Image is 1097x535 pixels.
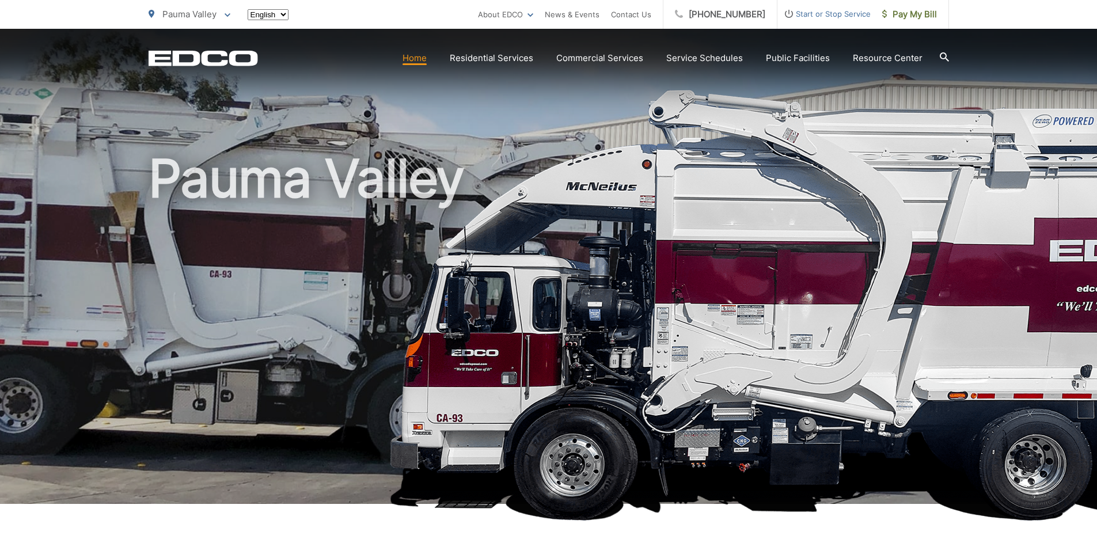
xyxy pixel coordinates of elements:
[882,7,937,21] span: Pay My Bill
[149,50,258,66] a: EDCD logo. Return to the homepage.
[478,7,533,21] a: About EDCO
[766,51,830,65] a: Public Facilities
[162,9,217,20] span: Pauma Valley
[611,7,651,21] a: Contact Us
[450,51,533,65] a: Residential Services
[248,9,289,20] select: Select a language
[556,51,643,65] a: Commercial Services
[666,51,743,65] a: Service Schedules
[149,150,949,514] h1: Pauma Valley
[545,7,599,21] a: News & Events
[403,51,427,65] a: Home
[853,51,923,65] a: Resource Center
